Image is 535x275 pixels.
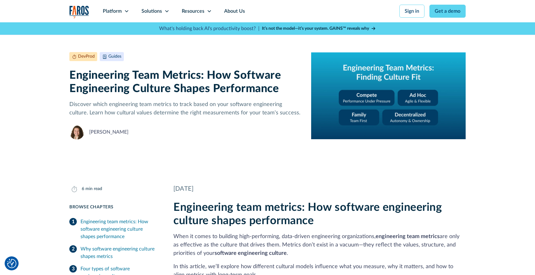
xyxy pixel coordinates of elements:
div: Guides [108,53,121,60]
a: It’s not the model—it’s your system. GAINS™ reveals why [262,25,376,32]
a: Sign in [399,5,424,18]
a: Get a demo [429,5,466,18]
div: Engineering team metrics: How software engineering culture shapes performance [80,218,159,240]
img: Graphic titled 'Engineering Team Metrics: Finding Culture Fit' with four cultural models: Compete... [311,52,466,140]
div: Why software engineering culture shapes metrics [80,245,159,260]
div: Platform [103,7,122,15]
h2: Engineering team metrics: How software engineering culture shapes performance [173,201,466,228]
div: [DATE] [173,184,466,193]
div: Browse Chapters [69,204,159,211]
strong: engineering team metrics [376,234,440,239]
div: Resources [182,7,204,15]
p: When it comes to building high-performing, data-driven engineering organizations, are only as eff... [173,233,466,258]
button: Cookie Settings [7,259,16,268]
div: Solutions [141,7,162,15]
p: What's holding back AI's productivity boost? | [159,25,259,32]
a: home [69,6,89,18]
div: 6 [82,186,84,192]
img: Logo of the analytics and reporting company Faros. [69,6,89,18]
strong: It’s not the model—it’s your system. GAINS™ reveals why [262,26,369,31]
img: Neely Dunlap [69,125,84,140]
div: DevProd [78,53,95,60]
strong: software engineering culture [215,251,287,256]
h1: Engineering Team Metrics: How Software Engineering Culture Shapes Performance [69,69,301,95]
img: Revisit consent button [7,259,16,268]
a: Why software engineering culture shapes metrics [69,243,159,263]
div: min read [85,186,102,192]
p: Discover which engineering team metrics to track based on your software engineering culture. Lear... [69,100,301,117]
div: [PERSON_NAME] [89,128,128,136]
a: Engineering team metrics: How software engineering culture shapes performance [69,215,159,243]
